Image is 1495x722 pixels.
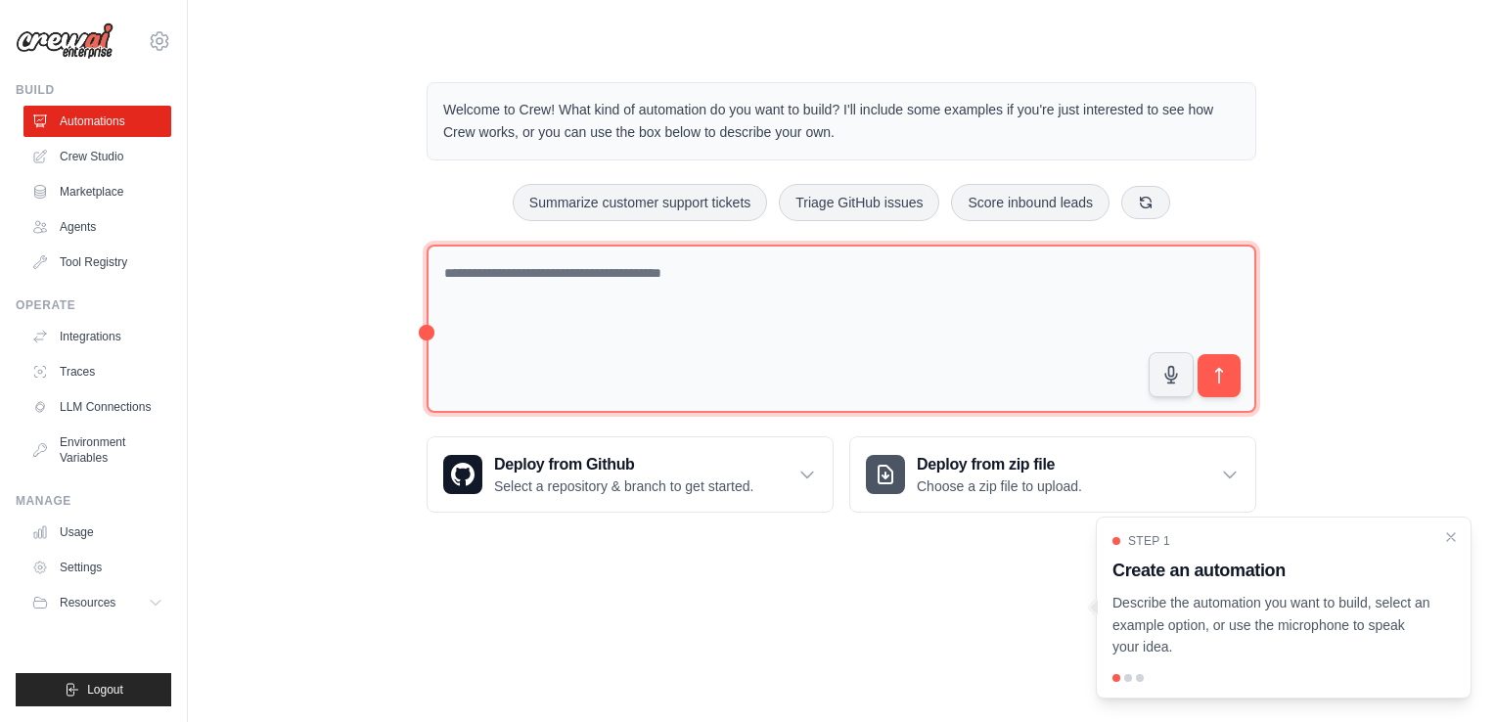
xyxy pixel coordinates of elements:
a: Usage [23,517,171,548]
h3: Deploy from Github [494,453,753,476]
a: Environment Variables [23,427,171,474]
button: Score inbound leads [951,184,1110,221]
a: Automations [23,106,171,137]
h3: Deploy from zip file [917,453,1082,476]
button: Triage GitHub issues [779,184,939,221]
p: Choose a zip file to upload. [917,476,1082,496]
p: Welcome to Crew! What kind of automation do you want to build? I'll include some examples if you'... [443,99,1240,144]
p: Select a repository & branch to get started. [494,476,753,496]
button: Resources [23,587,171,618]
div: Manage [16,493,171,509]
div: Build [16,82,171,98]
div: Operate [16,297,171,313]
h3: Create an automation [1112,557,1431,584]
a: Agents [23,211,171,243]
a: Crew Studio [23,141,171,172]
img: Logo [16,23,113,60]
a: LLM Connections [23,391,171,423]
button: Summarize customer support tickets [513,184,767,221]
a: Settings [23,552,171,583]
button: Logout [16,673,171,706]
span: Resources [60,595,115,610]
a: Marketplace [23,176,171,207]
a: Integrations [23,321,171,352]
iframe: Chat Widget [1397,628,1495,722]
button: Close walkthrough [1443,529,1459,545]
a: Traces [23,356,171,387]
p: Describe the automation you want to build, select an example option, or use the microphone to spe... [1112,592,1431,658]
span: Step 1 [1128,533,1170,549]
a: Tool Registry [23,247,171,278]
span: Logout [87,682,123,698]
